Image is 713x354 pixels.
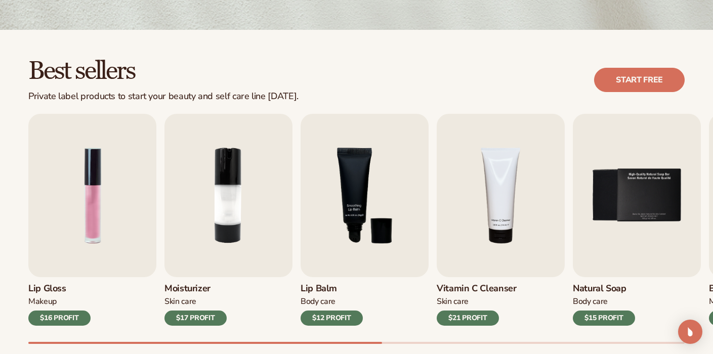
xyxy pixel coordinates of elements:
[28,283,91,294] h3: Lip Gloss
[164,311,227,326] div: $17 PROFIT
[164,296,227,307] div: Skin Care
[437,283,517,294] h3: Vitamin C Cleanser
[437,296,517,307] div: Skin Care
[164,283,227,294] h3: Moisturizer
[301,296,363,307] div: Body Care
[28,91,299,102] div: Private label products to start your beauty and self care line [DATE].
[594,68,685,92] a: Start free
[301,283,363,294] h3: Lip Balm
[28,296,91,307] div: Makeup
[437,311,499,326] div: $21 PROFIT
[573,283,635,294] h3: Natural Soap
[301,311,363,326] div: $12 PROFIT
[301,114,429,326] a: 3 / 9
[573,311,635,326] div: $15 PROFIT
[573,114,701,326] a: 5 / 9
[28,58,299,85] h2: Best sellers
[28,311,91,326] div: $16 PROFIT
[437,114,565,326] a: 4 / 9
[678,320,702,344] div: Open Intercom Messenger
[28,114,156,326] a: 1 / 9
[164,114,292,326] a: 2 / 9
[573,296,635,307] div: Body Care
